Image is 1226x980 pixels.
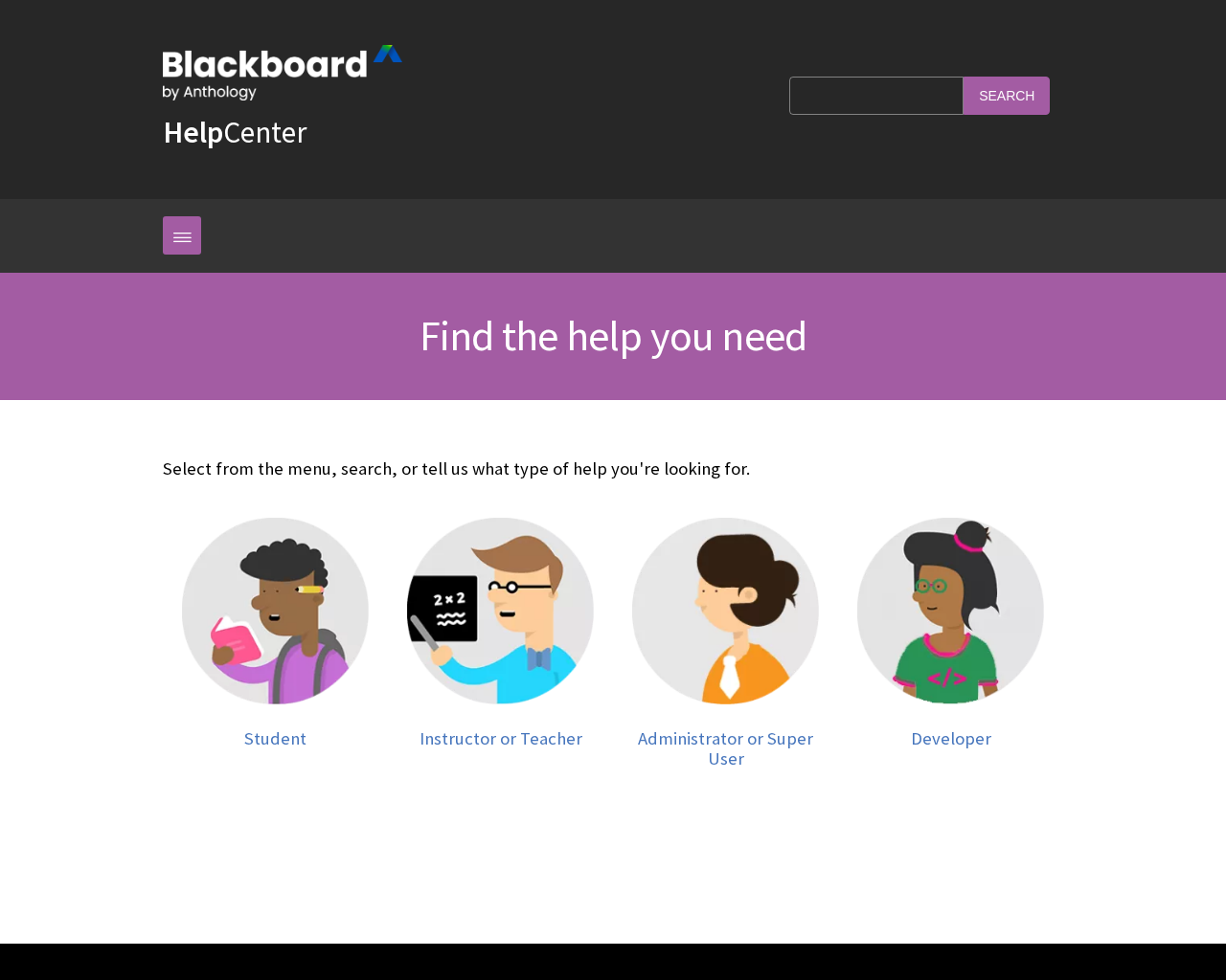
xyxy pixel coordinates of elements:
[182,518,369,704] img: Student
[407,518,594,769] a: Instructor Instructor or Teacher
[163,45,402,100] img: Blackboard by Anthology
[911,727,991,749] span: Developer
[244,727,306,749] span: Student
[964,77,1050,114] input: Search
[420,727,582,749] span: Instructor or Teacher
[182,518,369,769] a: Student Student
[857,518,1044,769] a: Developer
[632,518,819,704] img: Administrator
[632,518,819,769] a: Administrator Administrator or Super User
[407,518,594,704] img: Instructor
[420,309,806,362] span: Find the help you need
[638,727,813,770] span: Administrator or Super User
[163,113,306,151] a: HelpCenter
[163,457,1063,481] p: Select from the menu, search, or tell us what type of help you're looking for.
[163,113,223,151] strong: Help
